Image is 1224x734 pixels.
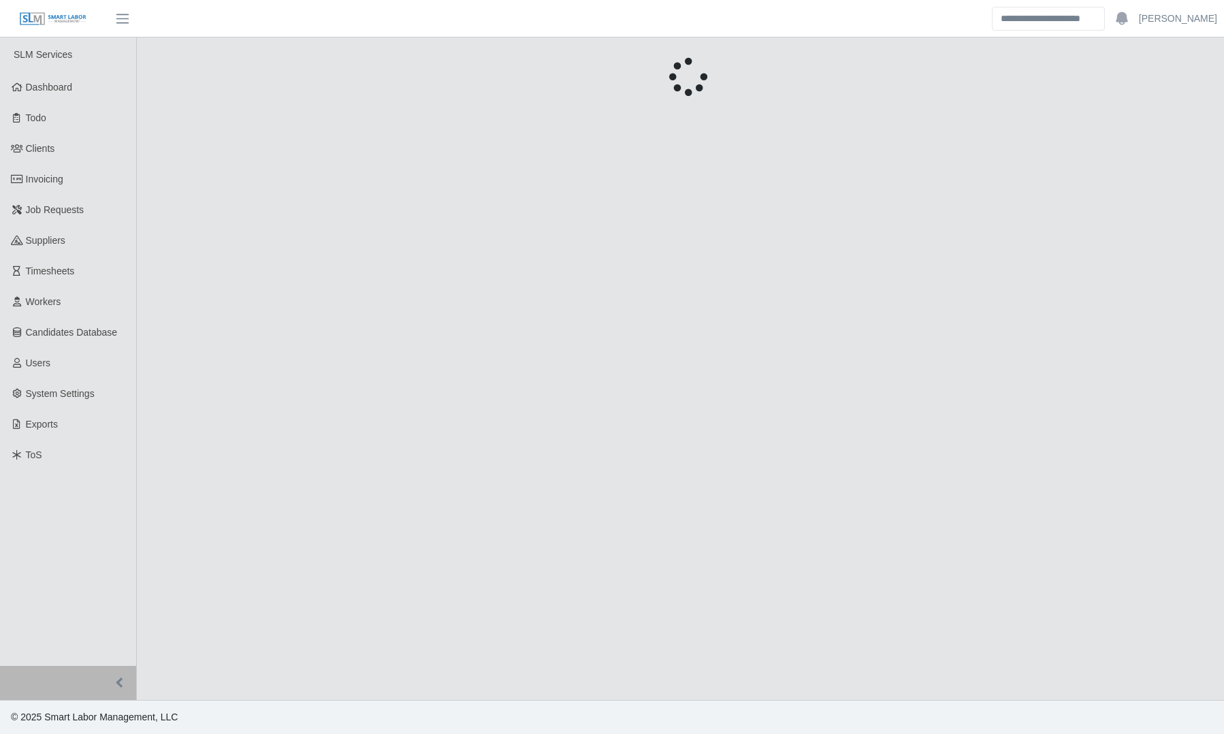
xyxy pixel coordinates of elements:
[26,82,73,93] span: Dashboard
[26,204,84,215] span: Job Requests
[992,7,1105,31] input: Search
[26,419,58,430] span: Exports
[11,712,178,722] span: © 2025 Smart Labor Management, LLC
[26,143,55,154] span: Clients
[26,235,65,246] span: Suppliers
[26,449,42,460] span: ToS
[14,49,72,60] span: SLM Services
[26,296,61,307] span: Workers
[26,327,118,338] span: Candidates Database
[1139,12,1217,26] a: [PERSON_NAME]
[26,357,51,368] span: Users
[26,388,95,399] span: System Settings
[26,266,75,276] span: Timesheets
[26,112,46,123] span: Todo
[19,12,87,27] img: SLM Logo
[26,174,63,185] span: Invoicing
